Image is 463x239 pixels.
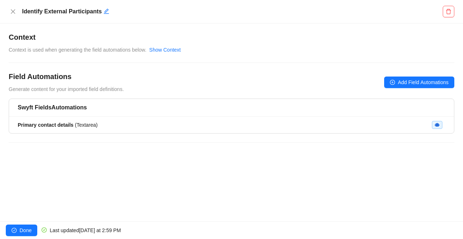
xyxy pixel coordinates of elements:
[9,86,124,92] span: Generate content for your imported field definitions.
[42,227,47,233] span: check-circle
[149,47,181,53] a: Show Context
[103,7,109,16] button: Edit
[6,225,37,236] button: Done
[18,122,73,128] strong: Primary contact details
[398,78,449,86] span: Add Field Automations
[20,226,31,234] span: Done
[50,227,121,233] span: Last updated [DATE] at 2:59 PM
[390,80,395,85] span: plus-circle
[18,103,445,112] h5: Swyft Fields Automations
[22,7,441,16] h5: Identify External Participants
[103,8,109,14] span: edit
[18,122,98,128] span: ( Textarea )
[9,47,146,53] span: Context is used when generating the field automations below.
[384,77,454,88] button: Add Field Automations
[446,9,451,14] span: delete
[9,71,124,82] h4: Field Automations
[440,215,459,235] iframe: Open customer support
[12,228,17,233] span: check-circle
[9,32,454,42] h4: Context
